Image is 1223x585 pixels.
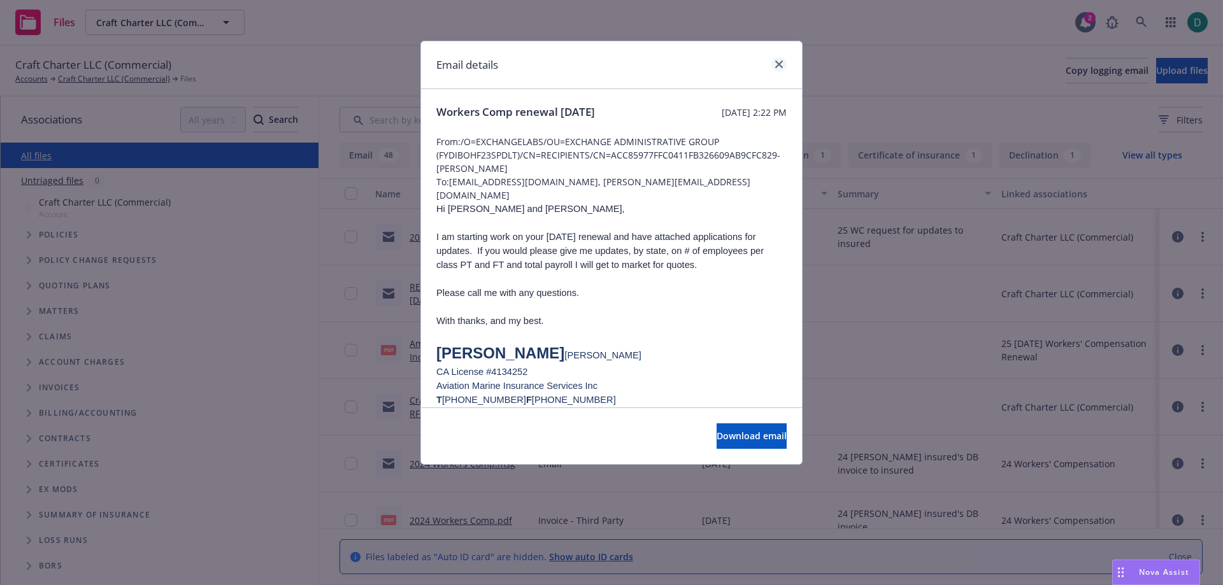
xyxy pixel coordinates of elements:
[436,367,527,377] span: CA License #4134252
[436,314,787,328] p: With thanks, and my best.
[436,57,498,73] h1: Email details
[564,350,641,360] span: [PERSON_NAME]
[526,395,532,405] b: F
[442,395,616,405] span: [PHONE_NUMBER] [PHONE_NUMBER]
[717,423,787,449] button: Download email
[436,135,787,175] span: From: /O=EXCHANGELABS/OU=EXCHANGE ADMINISTRATIVE GROUP (FYDIBOHF23SPDLT)/CN=RECIPIENTS/CN=ACC8597...
[1113,560,1129,584] div: Drag to move
[771,57,787,72] a: close
[722,106,787,119] span: [DATE] 2:22 PM
[436,175,787,202] span: To: [EMAIL_ADDRESS][DOMAIN_NAME], [PERSON_NAME][EMAIL_ADDRESS][DOMAIN_NAME]
[1112,560,1200,585] button: Nova Assist
[436,202,787,216] p: Hi [PERSON_NAME] and [PERSON_NAME],
[436,104,595,120] span: Workers Comp renewal [DATE]
[436,395,442,405] span: T
[436,286,787,300] p: Please call me with any questions.
[717,430,787,442] span: Download email
[1139,567,1189,577] span: Nova Assist
[436,344,564,362] span: [PERSON_NAME]
[436,230,787,272] p: I am starting work on your [DATE] renewal and have attached applications for updates. If you woul...
[436,381,597,391] span: Aviation Marine Insurance Services Inc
